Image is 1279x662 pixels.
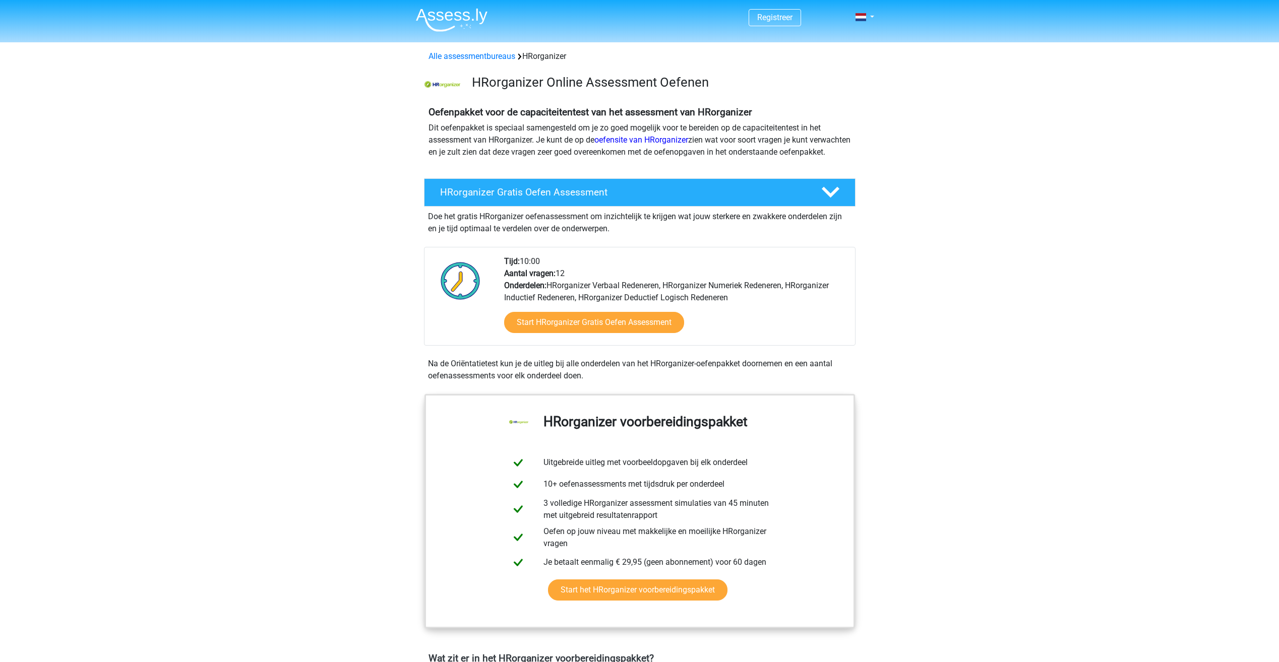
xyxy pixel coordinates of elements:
div: Doe het gratis HRorganizer oefenassessment om inzichtelijk te krijgen wat jouw sterkere en zwakke... [424,207,856,235]
img: Klok [435,255,486,306]
a: Registreer [757,13,793,22]
img: Assessly [416,8,488,32]
div: 10:00 12 HRorganizer Verbaal Redeneren, HRorganizer Numeriek Redeneren, HRorganizer Inductief Red... [497,255,855,345]
b: Onderdelen: [504,281,546,290]
a: Alle assessmentbureaus [429,51,515,61]
p: Dit oefenpakket is speciaal samengesteld om je zo goed mogelijk voor te bereiden op de capaciteit... [429,122,851,158]
div: Na de Oriëntatietest kun je de uitleg bij alle onderdelen van het HRorganizer-oefenpakket doornem... [424,358,856,382]
h4: HRorganizer Gratis Oefen Assessment [440,186,805,198]
a: oefensite van HRorganizer [594,135,688,145]
a: Start het HRorganizer voorbereidingspakket [548,579,727,601]
b: Oefenpakket voor de capaciteitentest van het assessment van HRorganizer [429,106,752,118]
b: Aantal vragen: [504,269,556,278]
b: Tijd: [504,256,520,266]
a: Start HRorganizer Gratis Oefen Assessment [504,312,684,333]
a: HRorganizer Gratis Oefen Assessment [420,178,860,207]
img: HRorganizer Logo [424,81,460,88]
h3: HRorganizer Online Assessment Oefenen [472,75,847,90]
div: HRorganizer [424,50,855,62]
